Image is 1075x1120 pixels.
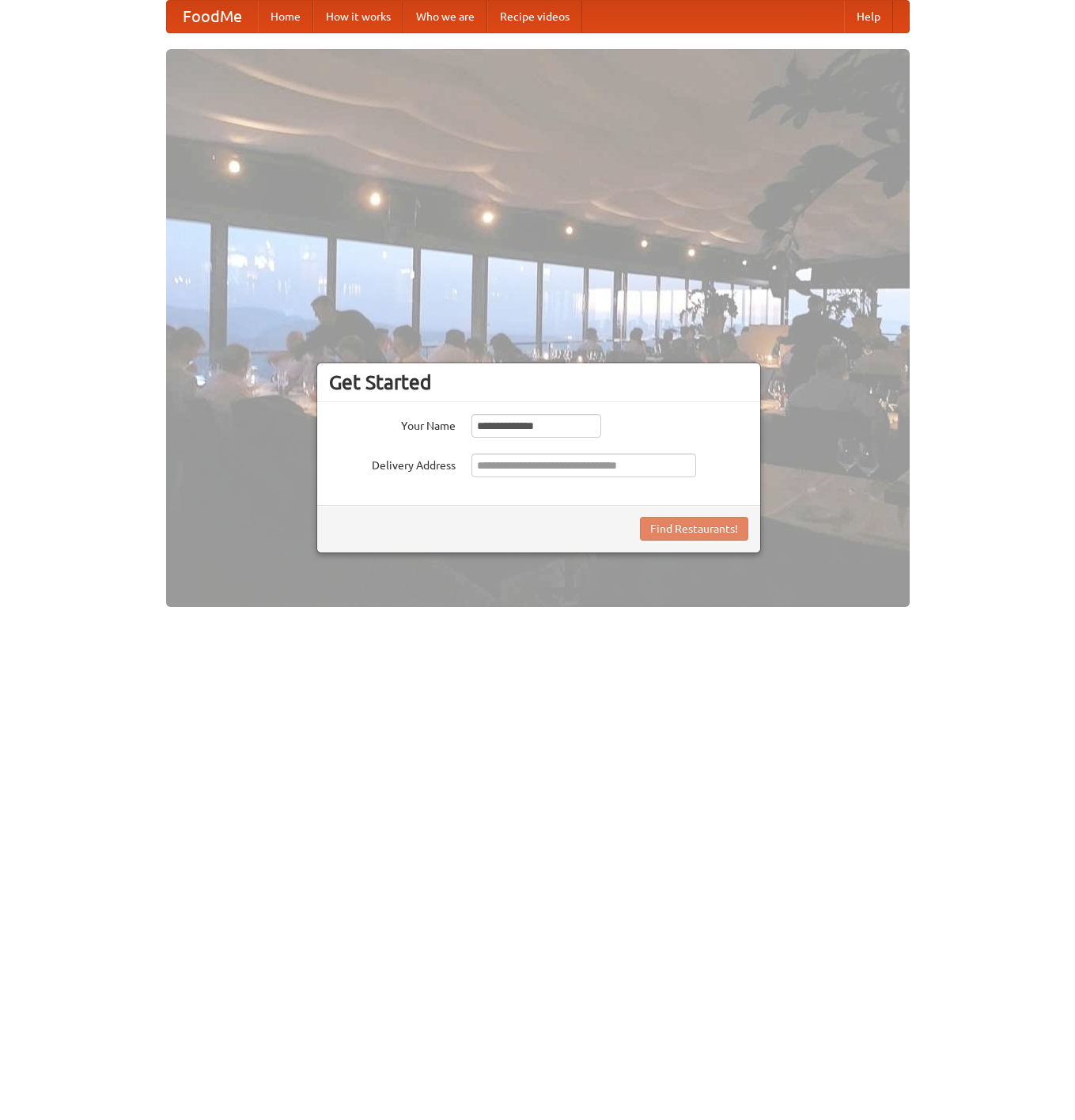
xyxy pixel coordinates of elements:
[640,517,748,541] button: Find Restaurants!
[844,1,893,32] a: Help
[258,1,313,32] a: Home
[487,1,582,32] a: Recipe videos
[403,1,487,32] a: Who we are
[313,1,403,32] a: How it works
[329,370,748,394] h3: Get Started
[167,1,258,32] a: FoodMe
[329,414,456,434] label: Your Name
[329,454,456,473] label: Delivery Address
